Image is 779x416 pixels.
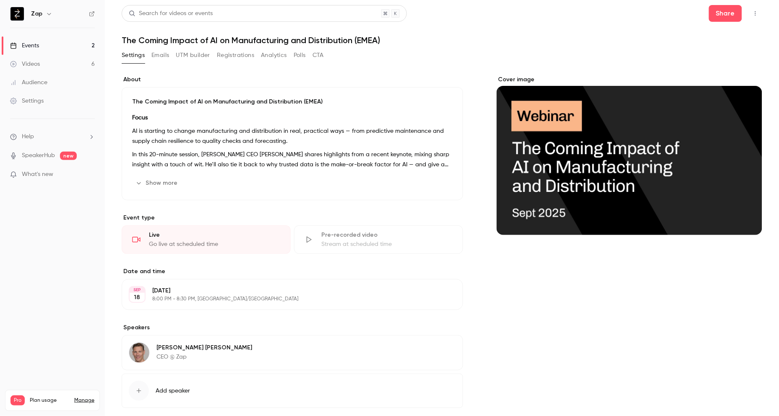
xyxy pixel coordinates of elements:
section: Cover image [497,75,762,235]
h6: Zap [31,10,42,18]
p: Event type [122,214,463,222]
div: Stream at scheduled time [321,240,453,248]
button: Registrations [217,49,254,62]
span: Plan usage [30,397,69,404]
div: LiveGo live at scheduled time [122,225,291,254]
button: Analytics [261,49,287,62]
p: The Coming Impact of AI on Manufacturing and Distribution (EMEA) [132,98,453,106]
label: About [122,75,463,84]
p: AI is starting to change manufacturing and distribution in real, practical ways — from predictive... [132,126,453,146]
button: Settings [122,49,145,62]
span: Add speaker [156,387,190,395]
strong: Focus [132,115,148,121]
div: Pre-recorded video [321,231,453,239]
span: new [60,152,77,160]
button: Add speaker [122,374,463,408]
label: Speakers [122,323,463,332]
div: Audience [10,78,47,87]
button: Share [709,5,742,22]
li: help-dropdown-opener [10,132,95,141]
div: Pre-recorded videoStream at scheduled time [294,225,463,254]
span: What's new [22,170,53,179]
button: Polls [294,49,306,62]
div: Christopher Reeves[PERSON_NAME] [PERSON_NAME]CEO @ Zap [122,335,463,370]
span: Pro [10,395,25,406]
a: SpeakerHub [22,151,55,160]
label: Date and time [122,267,463,276]
p: In this 20-minute session, [PERSON_NAME] CEO [PERSON_NAME] shares highlights from a recent keynot... [132,150,453,170]
img: Zap [10,7,24,21]
div: Settings [10,97,44,105]
div: Events [10,41,39,50]
p: [PERSON_NAME] [PERSON_NAME] [156,344,252,352]
button: CTA [313,49,324,62]
button: UTM builder [176,49,210,62]
iframe: Noticeable Trigger [85,171,95,178]
p: 18 [134,293,141,302]
div: Live [149,231,280,239]
p: 8:00 PM - 8:30 PM, [GEOGRAPHIC_DATA]/[GEOGRAPHIC_DATA] [152,296,419,302]
h1: The Coming Impact of AI on Manufacturing and Distribution (EMEA) [122,35,762,45]
span: Help [22,132,34,141]
button: Show more [132,176,182,190]
p: CEO @ Zap [156,353,252,361]
div: Search for videos or events [129,9,213,18]
img: Christopher Reeves [129,343,149,363]
div: Go live at scheduled time [149,240,280,248]
div: SEP [130,287,145,293]
button: Emails [151,49,169,62]
p: [DATE] [152,287,419,295]
div: Videos [10,60,40,68]
a: Manage [74,397,94,404]
label: Cover image [497,75,762,84]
